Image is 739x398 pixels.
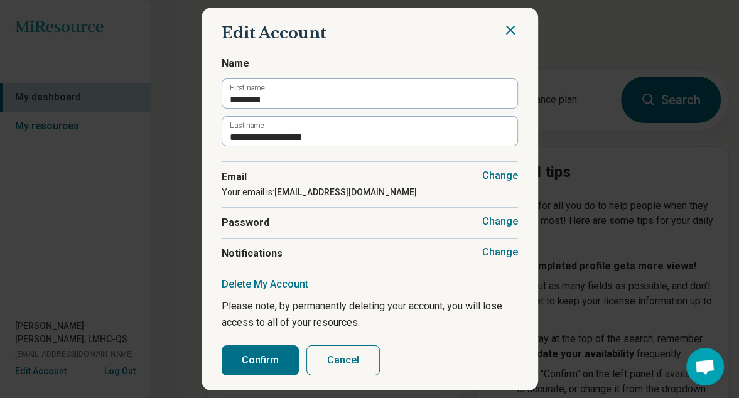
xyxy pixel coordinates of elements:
[274,187,417,197] strong: [EMAIL_ADDRESS][DOMAIN_NAME]
[222,246,518,261] span: Notifications
[686,348,724,385] a: Open chat
[482,215,518,228] button: Change
[222,215,518,230] span: Password
[222,169,518,185] span: Email
[222,187,417,197] span: Your email is:
[222,278,308,291] button: Delete My Account
[306,345,380,375] button: Cancel
[482,246,518,259] button: Change
[222,56,518,71] span: Name
[222,298,518,330] p: Please note, by permanently deleting your account, you will lose access to all of your resources.
[222,345,299,375] button: Confirm
[503,23,518,38] button: Close
[482,169,518,182] button: Change
[222,23,518,44] h2: Edit Account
